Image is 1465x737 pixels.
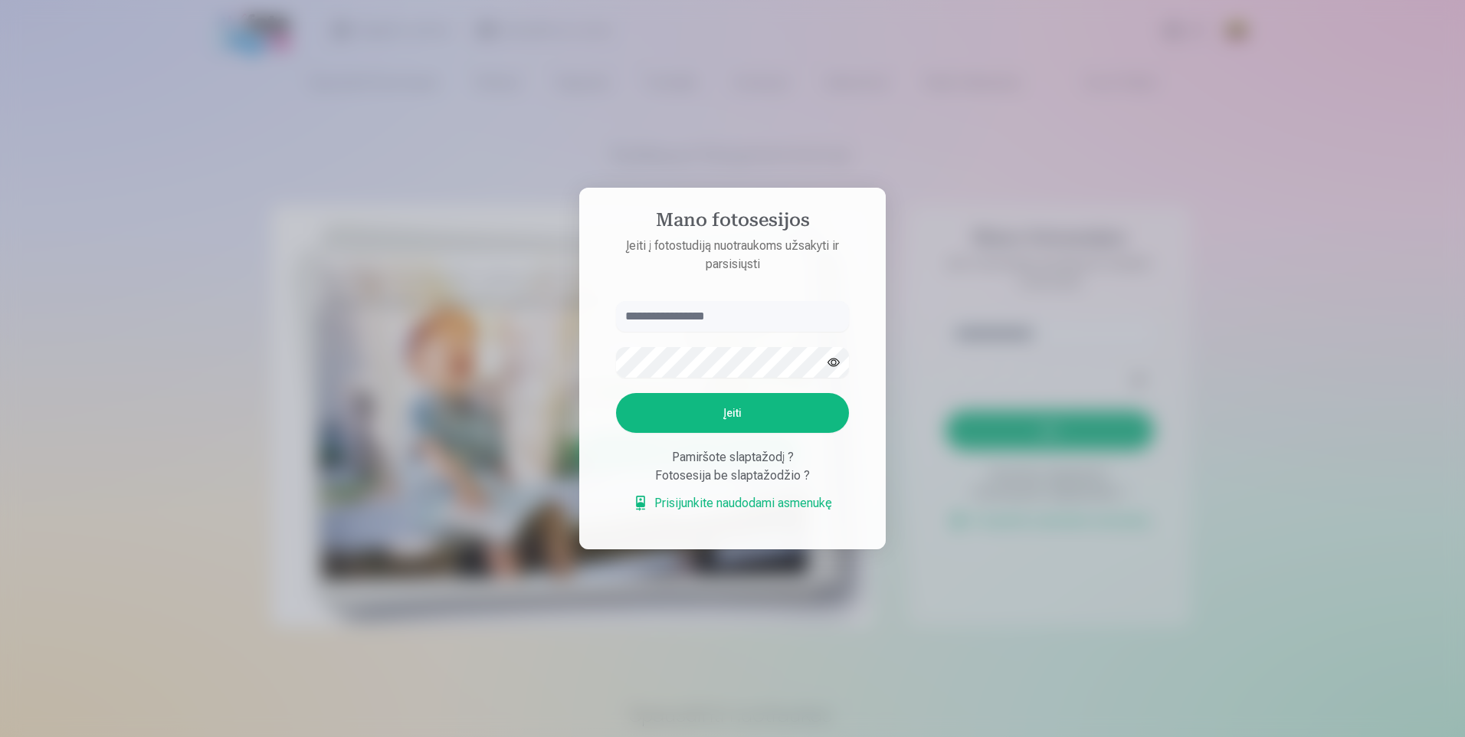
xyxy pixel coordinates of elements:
h4: Mano fotosesijos [601,209,864,237]
a: Prisijunkite naudodami asmenukę [633,494,832,513]
p: Įeiti į fotostudiją nuotraukoms užsakyti ir parsisiųsti [601,237,864,274]
div: Fotosesija be slaptažodžio ? [616,467,849,485]
div: Pamiršote slaptažodį ? [616,448,849,467]
button: Įeiti [616,393,849,433]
